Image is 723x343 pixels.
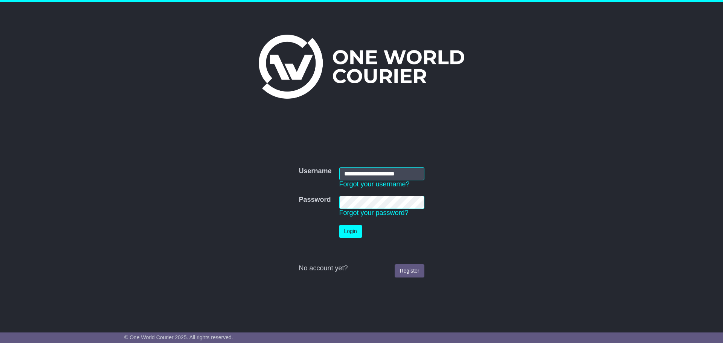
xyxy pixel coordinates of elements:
div: No account yet? [299,264,424,273]
label: Username [299,167,331,175]
span: © One World Courier 2025. All rights reserved. [124,334,233,340]
a: Register [395,264,424,277]
a: Forgot your password? [339,209,409,216]
button: Login [339,225,362,238]
label: Password [299,196,331,204]
a: Forgot your username? [339,180,410,188]
img: One World [259,35,464,99]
